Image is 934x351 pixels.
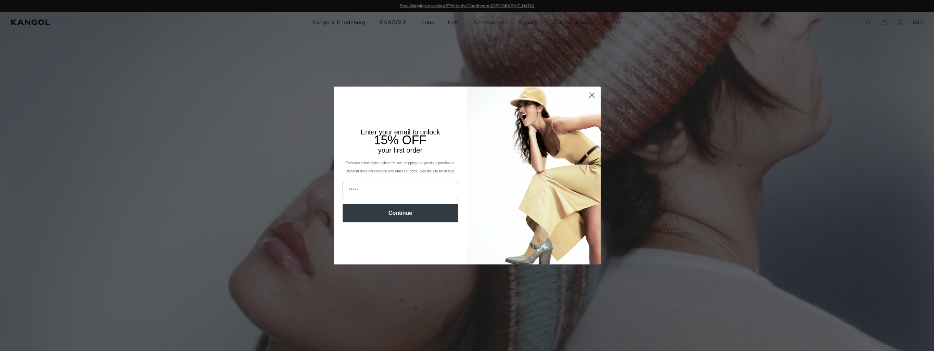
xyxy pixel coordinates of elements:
[467,87,601,264] img: 93be19ad-e773-4382-80b9-c9d740c9197f.jpeg
[374,133,426,147] span: 15% OFF
[586,89,598,101] button: Close dialog
[343,204,458,222] button: Continue
[361,128,440,136] span: Enter your email to unlock
[344,161,456,173] span: *Excludes select styles, gift cards, tax, shipping and previous purchases. Discount does not comb...
[378,146,422,154] span: your first order
[343,182,458,199] input: Email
